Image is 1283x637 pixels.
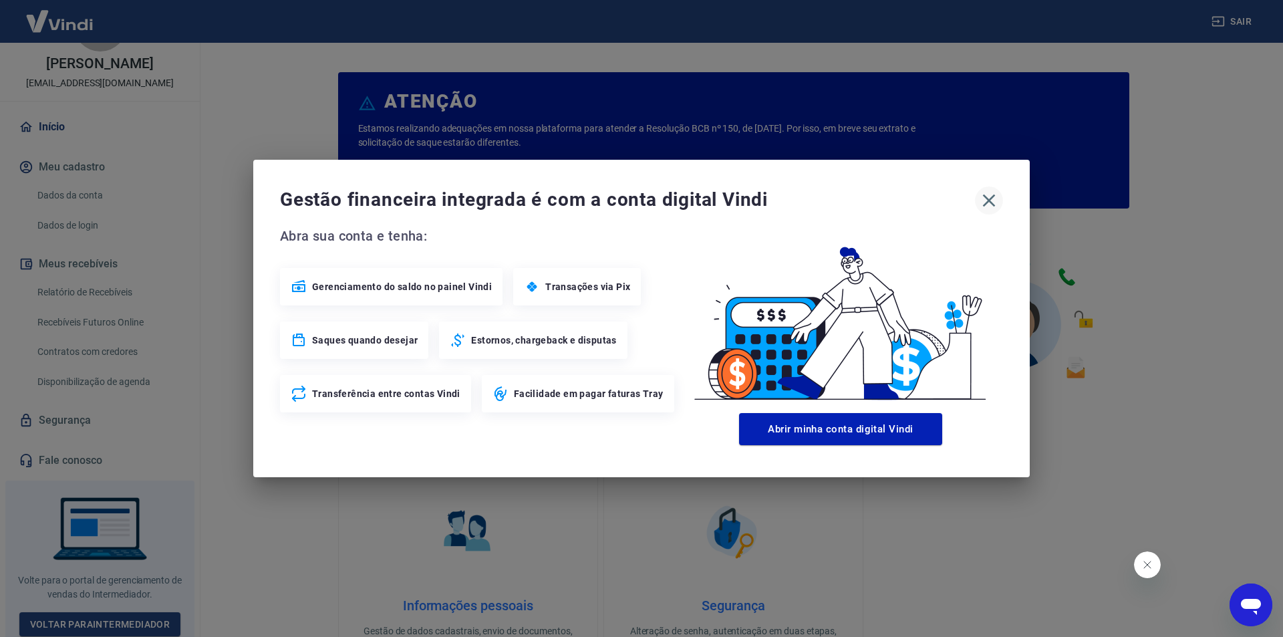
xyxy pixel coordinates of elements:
[280,186,975,213] span: Gestão financeira integrada é com a conta digital Vindi
[514,387,664,400] span: Facilidade em pagar faturas Tray
[312,387,460,400] span: Transferência entre contas Vindi
[1134,551,1161,578] iframe: Fechar mensagem
[8,9,112,20] span: Olá! Precisa de ajuda?
[739,413,942,445] button: Abrir minha conta digital Vindi
[280,225,678,247] span: Abra sua conta e tenha:
[312,334,418,347] span: Saques quando desejar
[471,334,616,347] span: Estornos, chargeback e disputas
[678,225,1003,408] img: Good Billing
[1230,584,1272,626] iframe: Botão para abrir a janela de mensagens
[545,280,630,293] span: Transações via Pix
[312,280,492,293] span: Gerenciamento do saldo no painel Vindi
